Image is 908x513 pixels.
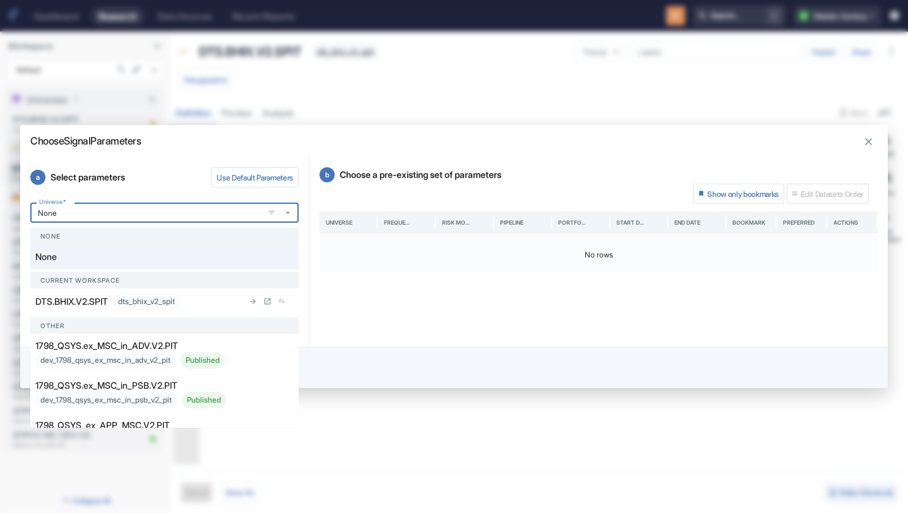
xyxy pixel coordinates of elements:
button: Sort [414,215,429,230]
div: Bookmark [732,219,765,226]
p: 1798_QSYS_ex_APP_MSC.V2.PIT [35,418,170,432]
button: Sort [524,215,539,230]
div: No rows [320,234,878,276]
p: Select parameters [30,167,211,187]
button: Open in new tab [260,294,275,309]
p: None [35,250,57,263]
label: Universe [39,198,66,206]
button: open filters [265,206,279,220]
div: Portfolio Pipeline [558,219,588,226]
p: 1798_QSYS.ex_MSC_in_ADV.V2.PIT [35,339,178,352]
button: Open [246,294,260,309]
div: Risk Model [442,219,472,226]
div: End Date [674,219,700,226]
p: Choose a pre-existing set of parameters [320,167,878,182]
span: a [30,170,45,185]
div: Pipeline [500,219,523,226]
button: Sort [588,215,604,230]
div: Other [30,317,299,334]
div: Start Date [616,219,646,226]
button: Sort [353,215,368,230]
button: Sort [647,215,662,230]
span: b [320,167,335,182]
div: Current workspace [30,272,299,288]
p: DTS.BHIX.V2.SPIT [35,295,108,308]
div: Frequency [384,219,414,226]
p: 1798_QSYS.ex_MSC_in_PSB.V2.PIT [35,379,177,392]
div: Actions [833,219,858,226]
button: Sort [701,215,716,230]
div: None [30,228,299,244]
button: Show only bookmarks [693,184,784,204]
button: Sort [472,215,487,230]
div: Preferred [783,219,815,226]
div: Universe [326,219,352,226]
button: Use Default Parameters [211,167,299,187]
h2: Choose Signal Parameters [20,125,888,147]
